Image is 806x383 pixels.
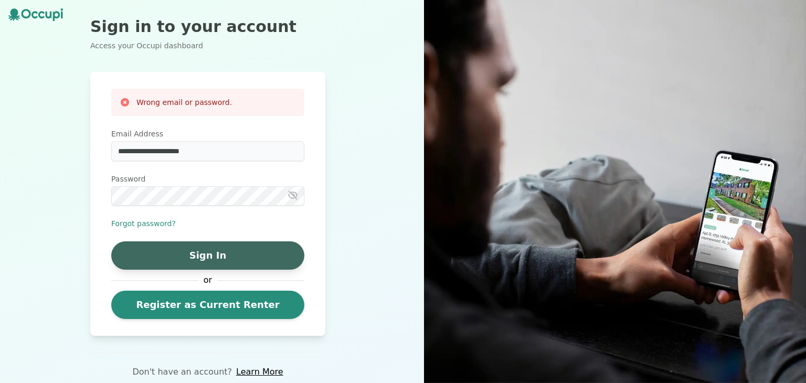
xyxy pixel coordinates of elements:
[90,40,325,51] p: Access your Occupi dashboard
[132,366,232,378] p: Don't have an account?
[111,174,304,184] label: Password
[136,97,232,108] h3: Wrong email or password.
[111,241,304,270] button: Sign In
[111,291,304,319] a: Register as Current Renter
[111,129,304,139] label: Email Address
[111,218,176,229] button: Forgot password?
[198,274,217,286] span: or
[90,17,325,36] h2: Sign in to your account
[236,366,283,378] a: Learn More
